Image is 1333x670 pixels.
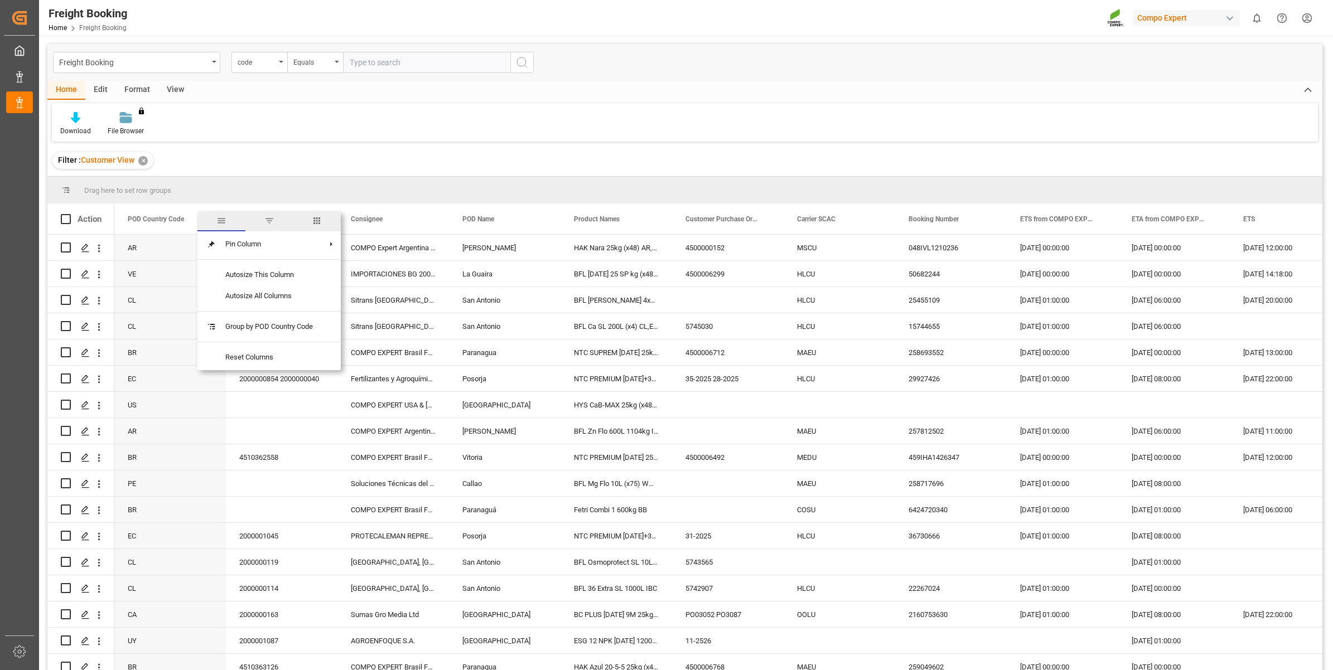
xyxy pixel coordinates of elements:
div: COMPO EXPERT USA & [GEOGRAPHIC_DATA], Inc, [GEOGRAPHIC_DATA] [337,392,449,417]
div: HAK Nara 25kg (x48) AR,GR,RS,TR MSE UN [PERSON_NAME] 18-18-18 25kg (x48) INT MSE [561,235,672,260]
div: 257812502 [895,418,1007,444]
div: La Guaira [449,261,561,287]
div: COMPO EXPERT Brasil Fert. Ltda [337,339,449,365]
div: Press SPACE to select this row. [47,235,114,261]
div: BFL Mg Flo 10L (x75) WW (LS) [GEOGRAPHIC_DATA] [561,470,672,496]
div: 2000000163 [226,601,337,627]
div: San Antonio [449,313,561,339]
div: 35-2025 28-2025 [672,366,784,391]
div: CL [114,287,226,313]
input: Type to search [343,52,510,73]
div: BFL [DATE] 25 SP kg (x48) GEN;HAK Azul 20+5+5 25kg (x48) INT;[PERSON_NAME] 13-40-13 25kg (x48) IN... [561,261,672,287]
span: POD Country Code [128,215,184,223]
span: Consignee [351,215,383,223]
div: [DATE] 01:00:00 [1007,601,1118,627]
div: Posorja [449,366,561,391]
div: 4500000152 [672,235,784,260]
div: [DATE] 08:00:00 [1118,470,1230,496]
button: open menu [287,52,343,73]
div: 5745030 [672,313,784,339]
div: Vitoria [449,444,561,470]
div: [DATE] 00:00:00 [1118,261,1230,287]
div: Equals [293,55,331,67]
button: open menu [231,52,287,73]
div: [DATE] 01:00:00 [1007,366,1118,391]
div: 15744655 [895,313,1007,339]
div: ✕ [138,156,148,166]
span: ETS [1243,215,1255,223]
div: HYS CaB-MAX 25kg (x48) INT [561,392,672,417]
div: [GEOGRAPHIC_DATA] [449,392,561,417]
div: 2000000114 [226,575,337,601]
span: Customer Purchase Order Numbers [685,215,760,223]
button: show 0 new notifications [1244,6,1269,31]
div: PE [114,470,226,496]
button: Help Center [1269,6,1295,31]
div: [PERSON_NAME] [449,235,561,260]
div: NTC PREMIUM [DATE]+3+TE BULK [561,366,672,391]
div: [DATE] 00:00:00 [1007,444,1118,470]
div: [GEOGRAPHIC_DATA], [GEOGRAPHIC_DATA] [337,575,449,601]
div: HLCU [784,366,895,391]
div: AR [114,418,226,444]
div: US [114,392,226,417]
div: 459IHA1426347 [895,444,1007,470]
div: PO03052 PO3087 [672,601,784,627]
button: open menu [53,52,220,73]
div: Soluciones Técnicas del Agro S.A.C. [337,470,449,496]
div: Freight Booking [49,5,127,22]
div: COMPO EXPERT Brasil Fert. Ltda, CE_BRASIL [337,497,449,522]
span: Customer View [81,156,134,164]
span: Carrier SCAC [797,215,835,223]
span: columns [293,211,341,231]
div: CA [114,601,226,627]
div: BR [114,497,226,522]
div: [DATE] 01:00:00 [1118,549,1230,575]
span: Filter : [58,156,81,164]
div: 2000001087 [226,628,337,653]
div: [DATE] 06:00:00 [1118,313,1230,339]
a: Home [49,24,67,32]
div: HLCU [784,575,895,601]
div: [DATE] 01:00:00 [1007,523,1118,548]
div: Paranaguá [449,497,561,522]
div: [DATE] 08:00:00 [1118,366,1230,391]
div: Press SPACE to select this row. [47,418,114,444]
div: [DATE] 00:00:00 [1007,339,1118,365]
div: CL [114,549,226,575]
div: [DATE] 06:00:00 [1118,418,1230,444]
div: 50682244 [895,261,1007,287]
div: 25455109 [895,287,1007,313]
div: Sitrans [GEOGRAPHIC_DATA] [337,313,449,339]
span: POD Name [462,215,494,223]
div: IMPORTACIONES BG 2004, C.A. [337,261,449,287]
span: ETS from COMPO EXPERT [1020,215,1095,223]
div: [DATE] 01:00:00 [1007,313,1118,339]
div: San Antonio [449,575,561,601]
span: ETA from COMPO EXPERT [1132,215,1206,223]
div: COMPO EXPERT Argentina SRL, Producto Elabora [337,418,449,444]
div: HLCU [784,313,895,339]
div: NTC PREMIUM [DATE] 25kg (x42) INT MTO [561,444,672,470]
div: [DATE] 00:00:00 [1118,575,1230,601]
div: Home [47,81,85,100]
div: OOLU [784,601,895,627]
div: PROTECALEMAN REPRESENTACIONES, Químicas PROTEC S.A. [337,523,449,548]
div: [DATE] 00:00:00 [1007,235,1118,260]
div: 6424720340 [895,497,1007,522]
div: [GEOGRAPHIC_DATA] [449,628,561,653]
div: View [158,81,192,100]
div: 258717696 [895,470,1007,496]
div: [PERSON_NAME] [449,418,561,444]
span: filter [245,211,293,231]
div: San Antonio [449,549,561,575]
button: Compo Expert [1133,7,1244,28]
div: [DATE] 01:00:00 [1007,575,1118,601]
div: [DATE] 01:00:00 [1007,497,1118,522]
div: 2160753630 [895,601,1007,627]
button: search button [510,52,534,73]
div: Fertilizantes y Agroquímicos, Europeos Eurofert S.A. [337,366,449,391]
div: [DATE] 08:00:00 [1118,523,1230,548]
div: Edit [85,81,116,100]
div: Press SPACE to select this row. [47,523,114,549]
